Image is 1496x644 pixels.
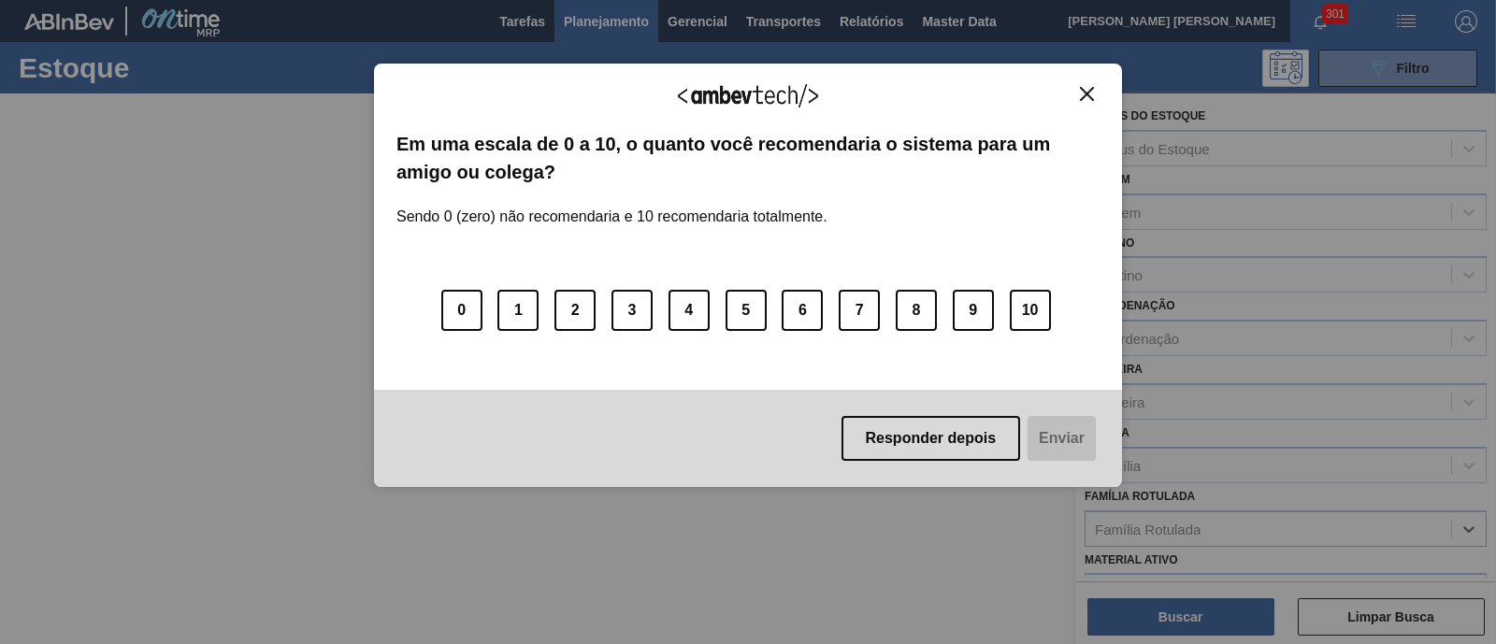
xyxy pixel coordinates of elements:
[678,84,818,107] img: Logo Ambevtech
[1074,86,1100,102] button: Close
[554,290,596,331] button: 2
[726,290,767,331] button: 5
[396,186,827,225] label: Sendo 0 (zero) não recomendaria e 10 recomendaria totalmente.
[896,290,937,331] button: 8
[782,290,823,331] button: 6
[611,290,653,331] button: 3
[839,290,880,331] button: 7
[953,290,994,331] button: 9
[841,416,1021,461] button: Responder depois
[497,290,539,331] button: 1
[396,130,1100,187] label: Em uma escala de 0 a 10, o quanto você recomendaria o sistema para um amigo ou colega?
[1080,87,1094,101] img: Close
[1010,290,1051,331] button: 10
[441,290,482,331] button: 0
[669,290,710,331] button: 4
